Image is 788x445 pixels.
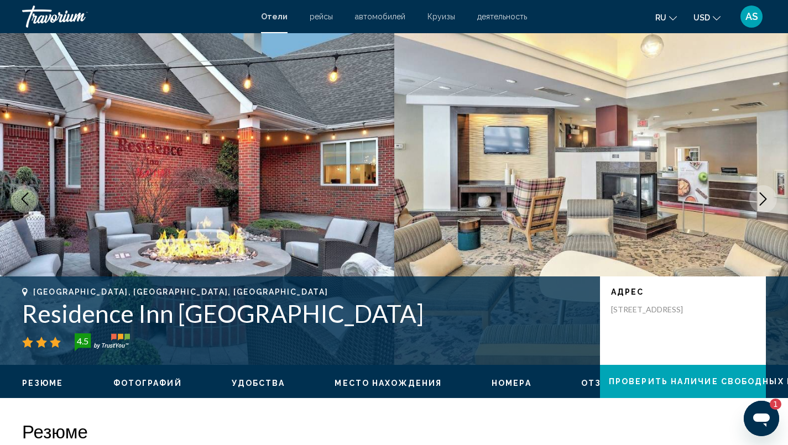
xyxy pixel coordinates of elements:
[232,379,285,388] span: Удобства
[310,12,333,21] a: рейсы
[749,185,777,213] button: Next image
[355,12,405,21] a: автомобилей
[581,378,625,388] button: Отзывы
[71,334,93,348] div: 4.5
[581,379,625,388] span: Отзывы
[427,12,455,21] a: Круизы
[611,305,700,315] p: [STREET_ADDRESS]
[335,378,442,388] button: Место нахождения
[75,333,130,351] img: trustyou-badge-hor.svg
[492,379,531,388] span: Номера
[655,9,677,25] button: Change language
[22,6,250,28] a: Travorium
[261,12,288,21] a: Отели
[22,379,64,388] span: Резюме
[33,287,328,296] span: [GEOGRAPHIC_DATA], [GEOGRAPHIC_DATA], [GEOGRAPHIC_DATA]
[11,185,39,213] button: Previous image
[759,399,781,410] iframe: Число непрочитанных сообщений
[22,420,766,442] h2: Резюме
[22,378,64,388] button: Резюме
[693,13,710,22] span: USD
[611,287,755,296] p: адрес
[113,379,182,388] span: Фотографий
[744,401,779,436] iframe: Кнопка, открывающая окно обмена сообщениями; 1 непрочитанное сообщение
[335,379,442,388] span: Место нахождения
[113,378,182,388] button: Фотографий
[693,9,721,25] button: Change currency
[600,365,766,398] button: Проверить наличие свободных мест
[737,5,766,28] button: User Menu
[492,378,531,388] button: Номера
[232,378,285,388] button: Удобства
[745,11,758,22] span: AS
[22,299,589,328] h1: Residence Inn [GEOGRAPHIC_DATA]
[477,12,527,21] a: деятельность
[655,13,666,22] span: ru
